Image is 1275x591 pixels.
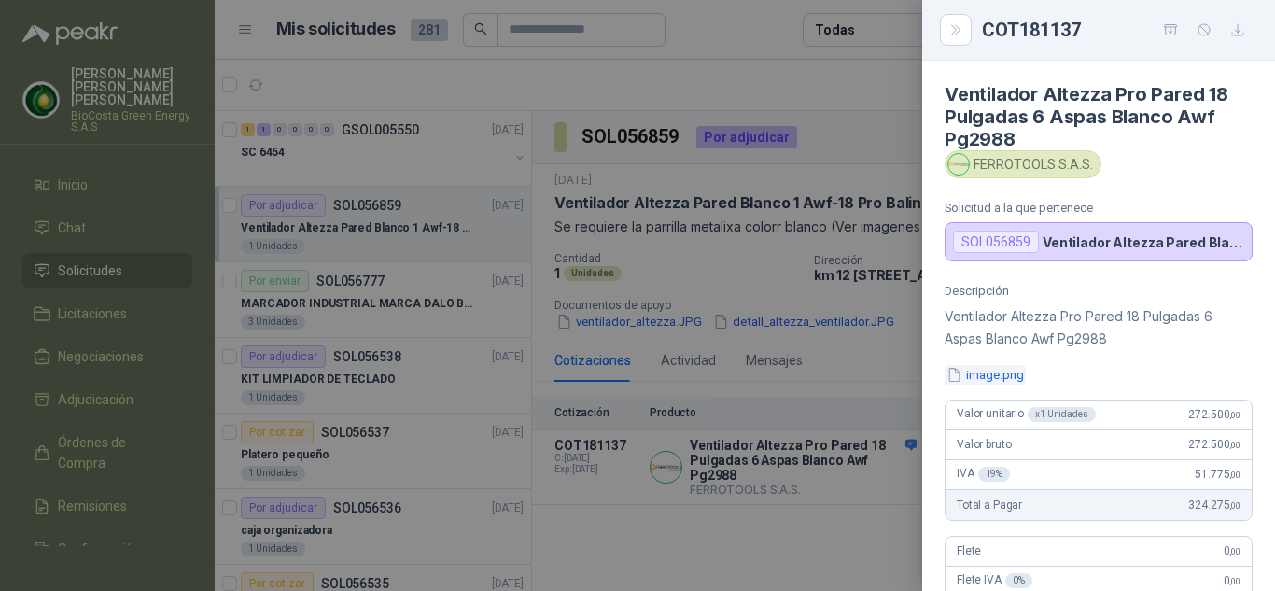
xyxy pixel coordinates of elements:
h4: Ventilador Altezza Pro Pared 18 Pulgadas 6 Aspas Blanco Awf Pg2988 [945,83,1253,150]
span: IVA [957,467,1010,482]
span: ,00 [1229,440,1240,450]
span: Valor bruto [957,438,1011,451]
span: Valor unitario [957,407,1096,422]
p: Ventilador Altezza Pared Blanco 1 Awf-18 Pro Balinera [1043,234,1244,250]
div: FERROTOOLS S.A.S. [945,150,1101,178]
span: ,00 [1229,410,1240,420]
span: 51.775 [1195,468,1240,481]
span: ,00 [1229,546,1240,556]
span: ,00 [1229,500,1240,511]
p: Descripción [945,284,1253,298]
span: ,00 [1229,470,1240,480]
span: 0 [1224,574,1240,587]
span: Flete [957,544,981,557]
span: 272.500 [1188,408,1240,421]
div: SOL056859 [953,231,1039,253]
button: image.png [945,365,1026,385]
p: Ventilador Altezza Pro Pared 18 Pulgadas 6 Aspas Blanco Awf Pg2988 [945,305,1253,350]
div: 19 % [978,467,1011,482]
span: ,00 [1229,576,1240,586]
p: Solicitud a la que pertenece [945,201,1253,215]
span: Total a Pagar [957,499,1022,512]
div: COT181137 [982,15,1253,45]
span: 272.500 [1188,438,1240,451]
span: 324.275 [1188,499,1240,512]
button: Close [945,19,967,41]
div: 0 % [1005,573,1032,588]
div: x 1 Unidades [1028,407,1096,422]
span: 0 [1224,544,1240,557]
span: Flete IVA [957,573,1032,588]
img: Company Logo [948,154,969,175]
